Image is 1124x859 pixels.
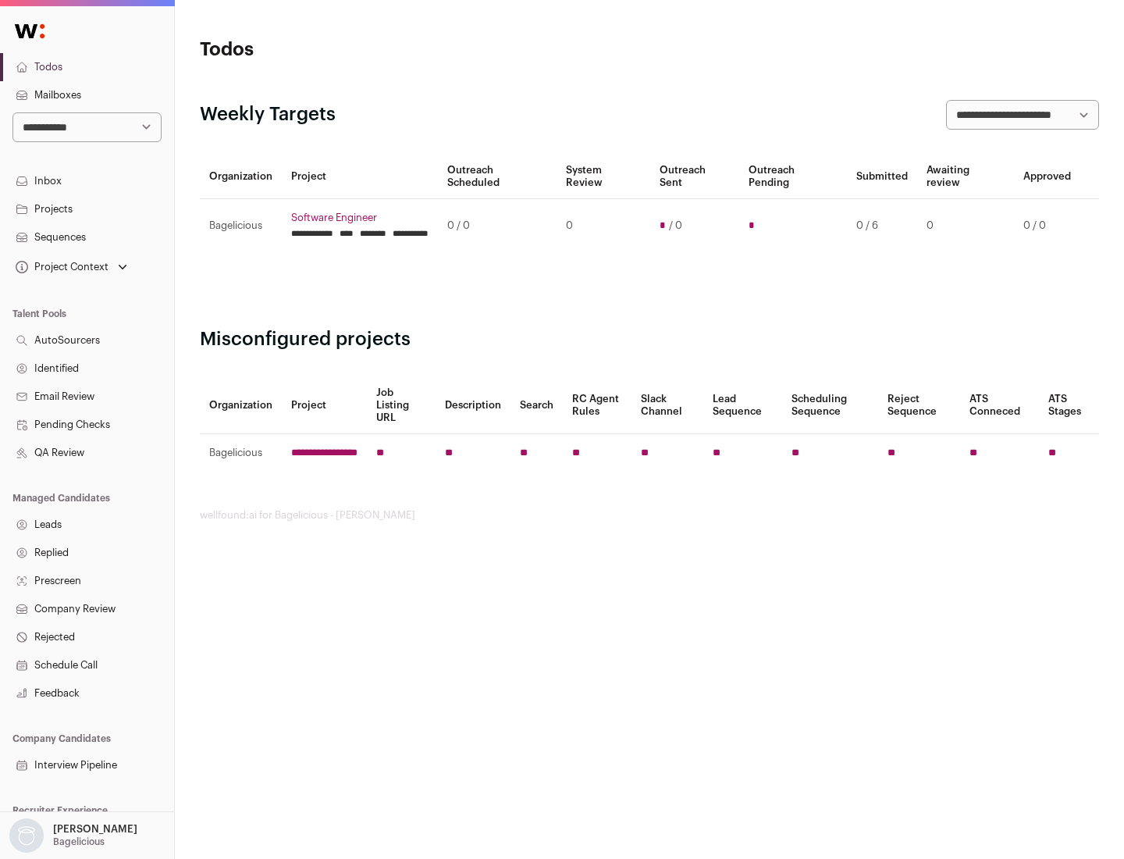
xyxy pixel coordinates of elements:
th: Outreach Pending [739,155,846,199]
th: Approved [1014,155,1080,199]
td: 0 [917,199,1014,253]
span: / 0 [669,219,682,232]
h2: Weekly Targets [200,102,336,127]
th: RC Agent Rules [563,377,631,434]
div: Project Context [12,261,108,273]
th: Organization [200,155,282,199]
td: 0 / 6 [847,199,917,253]
th: ATS Conneced [960,377,1038,434]
th: Submitted [847,155,917,199]
th: Outreach Scheduled [438,155,557,199]
th: System Review [557,155,649,199]
th: Scheduling Sequence [782,377,878,434]
td: 0 [557,199,649,253]
th: Project [282,377,367,434]
button: Open dropdown [12,256,130,278]
td: Bagelicious [200,199,282,253]
th: Job Listing URL [367,377,436,434]
th: ATS Stages [1039,377,1099,434]
th: Project [282,155,438,199]
th: Search [510,377,563,434]
th: Description [436,377,510,434]
td: 0 / 0 [438,199,557,253]
h1: Todos [200,37,500,62]
th: Reject Sequence [878,377,961,434]
h2: Misconfigured projects [200,327,1099,352]
p: Bagelicious [53,836,105,848]
th: Organization [200,377,282,434]
img: Wellfound [6,16,53,47]
a: Software Engineer [291,212,429,224]
th: Awaiting review [917,155,1014,199]
img: nopic.png [9,818,44,853]
td: Bagelicious [200,434,282,472]
th: Lead Sequence [703,377,782,434]
footer: wellfound:ai for Bagelicious - [PERSON_NAME] [200,509,1099,522]
p: [PERSON_NAME] [53,823,137,836]
button: Open dropdown [6,818,140,853]
th: Slack Channel [631,377,703,434]
th: Outreach Sent [650,155,740,199]
td: 0 / 0 [1014,199,1080,253]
